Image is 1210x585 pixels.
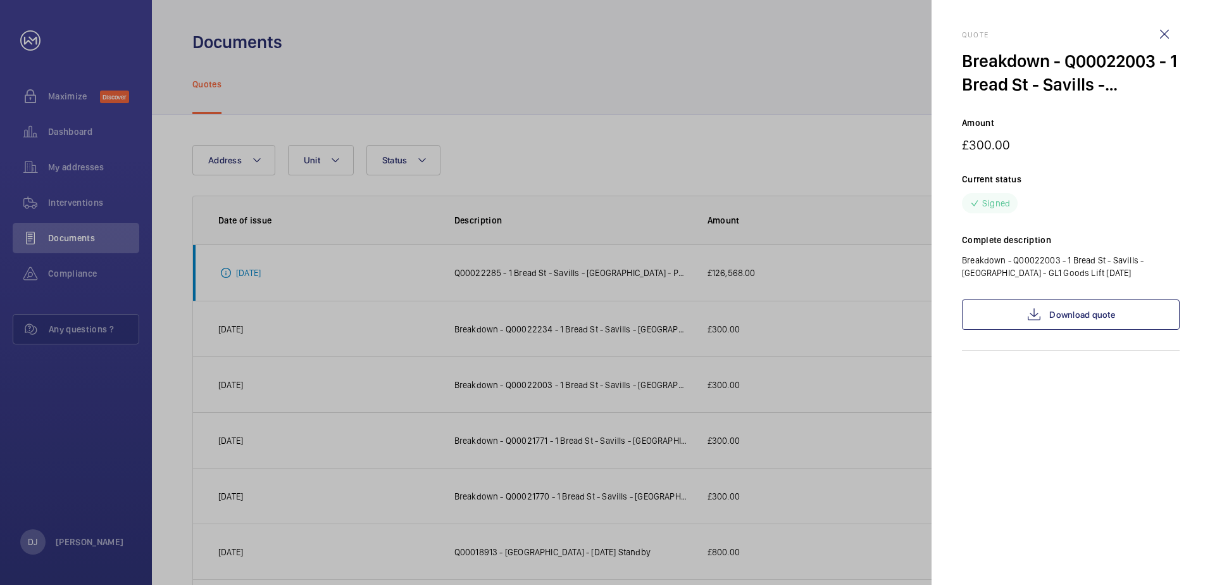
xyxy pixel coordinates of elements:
p: £300.00 [962,137,1180,153]
p: Current status [962,173,1180,186]
a: Download quote [962,299,1180,330]
p: Breakdown - Q00022003 - 1 Bread St - Savills - [GEOGRAPHIC_DATA] - GL1 Goods Lift [DATE] [962,254,1180,279]
div: Breakdown - Q00022003 - 1 Bread St - Savills - [GEOGRAPHIC_DATA] - GL1 Goods Lift [DATE] [962,49,1180,96]
h2: Quote [962,30,1180,39]
p: Amount [962,116,1180,129]
p: Signed [982,197,1010,210]
p: Complete description [962,234,1180,246]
